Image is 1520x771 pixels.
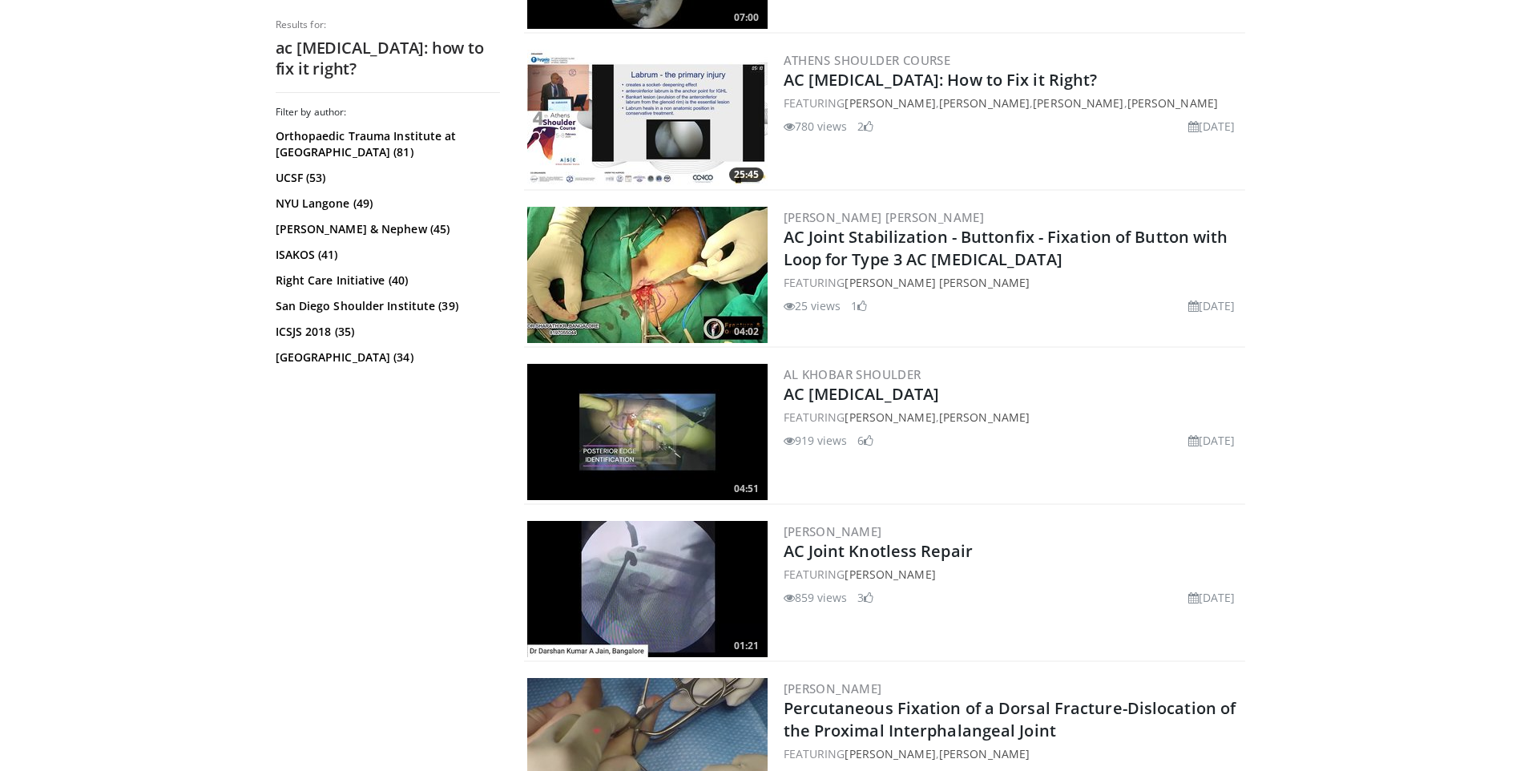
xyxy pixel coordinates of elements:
a: 25:45 [527,50,768,186]
a: [GEOGRAPHIC_DATA] (34) [276,349,496,365]
a: [PERSON_NAME] [784,523,882,539]
div: FEATURING [784,274,1242,291]
li: [DATE] [1188,118,1236,135]
li: 859 views [784,589,848,606]
li: [DATE] [1188,432,1236,449]
a: AC [MEDICAL_DATA]: How to Fix it Right? [784,69,1098,91]
a: [PERSON_NAME] [939,410,1030,425]
a: [PERSON_NAME] [1127,95,1218,111]
a: [PERSON_NAME] [784,680,882,696]
a: Right Care Initiative (40) [276,272,496,289]
a: [PERSON_NAME] [1033,95,1123,111]
a: UCSF (53) [276,170,496,186]
img: 101380de-46c0-49b4-a55c-10d6168fb05c.300x170_q85_crop-smart_upscale.jpg [527,50,768,186]
a: [PERSON_NAME] [939,746,1030,761]
li: 919 views [784,432,848,449]
a: 04:02 [527,207,768,343]
img: 2ab8696c-8fb0-441c-8813-5f77d70b2c69.300x170_q85_crop-smart_upscale.jpg [527,521,768,657]
li: 1 [851,297,867,314]
span: 04:02 [729,325,764,339]
a: [PERSON_NAME] [PERSON_NAME] [784,209,985,225]
a: AC [MEDICAL_DATA] [784,383,940,405]
p: Results for: [276,18,500,31]
li: [DATE] [1188,589,1236,606]
a: [PERSON_NAME] [939,95,1030,111]
a: [PERSON_NAME] [845,95,935,111]
a: [PERSON_NAME] [845,567,935,582]
a: ISAKOS (41) [276,247,496,263]
a: NYU Langone (49) [276,196,496,212]
div: FEATURING , , , [784,95,1242,111]
li: 780 views [784,118,848,135]
a: [PERSON_NAME] [845,410,935,425]
a: [PERSON_NAME] [PERSON_NAME] [845,275,1030,290]
div: FEATURING [784,566,1242,583]
a: AC Joint Knotless Repair [784,540,973,562]
li: 6 [857,432,873,449]
a: AC Joint Stabilization - Buttonfix - Fixation of Button with Loop for Type 3 AC [MEDICAL_DATA] [784,226,1228,270]
a: [PERSON_NAME] [845,746,935,761]
a: 01:21 [527,521,768,657]
h2: ac [MEDICAL_DATA]: how to fix it right? [276,38,500,79]
span: 25:45 [729,168,764,182]
a: Al Khobar Shoulder [784,366,921,382]
span: 04:51 [729,482,764,496]
li: 2 [857,118,873,135]
li: 25 views [784,297,841,314]
a: ICSJS 2018 (35) [276,324,496,340]
a: [PERSON_NAME] & Nephew (45) [276,221,496,237]
div: FEATURING , [784,409,1242,426]
a: Percutaneous Fixation of a Dorsal Fracture-Dislocation of the Proximal Interphalangeal Joint [784,697,1236,741]
span: 07:00 [729,10,764,25]
li: [DATE] [1188,297,1236,314]
div: FEATURING , [784,745,1242,762]
span: 01:21 [729,639,764,653]
img: f6192b0e-b9d9-42a8-8cbf-e4455549977f.300x170_q85_crop-smart_upscale.jpg [527,364,768,500]
h3: Filter by author: [276,106,500,119]
a: Athens Shoulder Course [784,52,951,68]
a: San Diego Shoulder Institute (39) [276,298,496,314]
img: c2f644dc-a967-485d-903d-283ce6bc3929.300x170_q85_crop-smart_upscale.jpg [527,207,768,343]
a: 04:51 [527,364,768,500]
a: Orthopaedic Trauma Institute at [GEOGRAPHIC_DATA] (81) [276,128,496,160]
li: 3 [857,589,873,606]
